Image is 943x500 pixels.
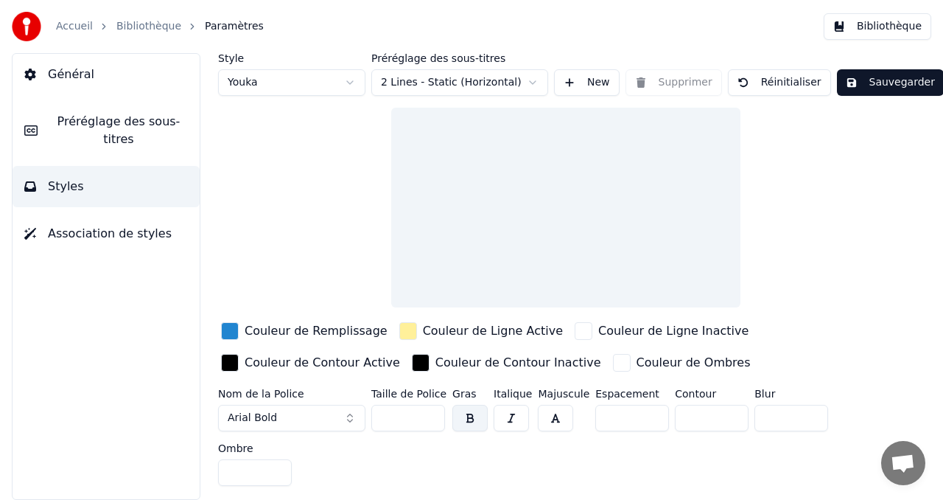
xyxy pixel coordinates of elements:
label: Style [218,53,365,63]
button: Styles [13,166,200,207]
label: Nom de la Police [218,389,365,399]
span: Arial Bold [228,411,277,426]
a: Accueil [56,19,93,34]
div: Couleur de Ligne Active [423,322,563,340]
nav: breadcrumb [56,19,264,34]
span: Général [48,66,94,83]
span: Préréglage des sous-titres [49,113,188,148]
label: Préréglage des sous-titres [371,53,548,63]
div: Couleur de Contour Inactive [435,354,601,372]
div: Couleur de Contour Active [245,354,400,372]
span: Association de styles [48,225,172,243]
button: Couleur de Ligne Active [396,319,566,343]
img: youka [12,12,41,41]
button: Préréglage des sous-titres [13,101,200,160]
div: Couleur de Ligne Inactive [598,322,749,340]
div: Couleur de Ombres [637,354,751,372]
button: Bibliothèque [824,13,931,40]
span: Paramètres [205,19,264,34]
button: Couleur de Contour Active [218,351,403,375]
label: Blur [754,389,828,399]
button: Couleur de Ligne Inactive [572,319,751,343]
label: Gras [452,389,488,399]
label: Ombre [218,443,292,454]
button: Association de styles [13,213,200,254]
label: Taille de Police [371,389,446,399]
label: Majuscule [538,389,589,399]
label: Espacement [595,389,669,399]
button: Couleur de Ombres [610,351,754,375]
button: Couleur de Contour Inactive [409,351,604,375]
label: Italique [494,389,532,399]
button: New [554,69,620,96]
div: Ouvrir le chat [881,441,925,485]
button: Réinitialiser [728,69,831,96]
button: Général [13,54,200,95]
div: Couleur de Remplissage [245,322,388,340]
span: Styles [48,178,84,195]
a: Bibliothèque [116,19,181,34]
button: Couleur de Remplissage [218,319,390,343]
label: Contour [675,389,749,399]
